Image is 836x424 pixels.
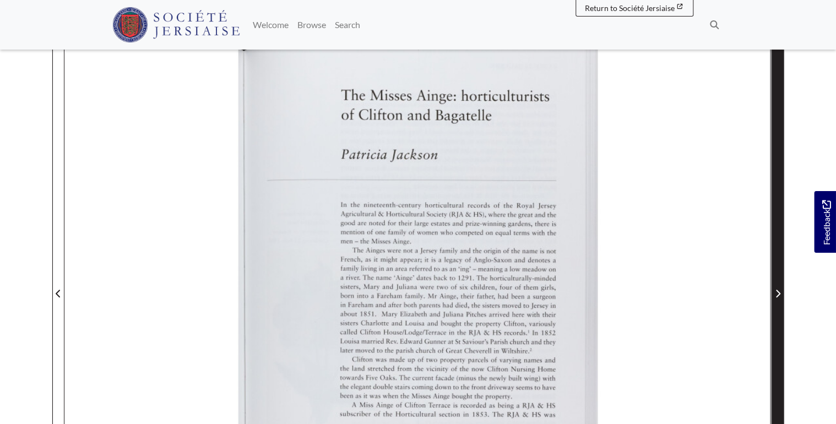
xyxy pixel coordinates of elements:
span: in [379,265,382,271]
span: into [357,292,367,298]
span: sisters [482,302,497,308]
span: the [400,393,408,399]
span: [PERSON_NAME] [363,283,410,290]
span: the [474,393,481,399]
span: competed [455,229,480,236]
span: [GEOGRAPHIC_DATA]1 [501,347,563,354]
span: four [500,283,510,290]
span: Mr [428,292,435,299]
span: of [451,365,455,371]
span: stretched [368,365,392,371]
span: 1 [244,151,246,155]
span: the [503,202,511,208]
span: might [381,256,395,263]
span: low [509,265,519,271]
span: as [365,257,369,262]
span: Nursing [511,366,532,373]
a: Société Jersiaise logo [112,4,240,45]
span: driveway [488,384,513,391]
span: with [542,374,554,382]
span: SC [484,330,488,334]
span: large [415,220,427,226]
span: from [398,365,409,371]
span: House/Lodge/Terrace [383,329,441,336]
span: Misses [372,237,388,244]
span: St [455,339,459,344]
span: two [437,284,447,291]
span: horticultural [425,201,458,208]
span: Misses [370,87,408,102]
span: with [527,311,539,317]
span: married [361,337,381,344]
span: property. [486,394,508,400]
span: parcels [468,356,486,363]
span: & [378,210,382,217]
span: nineteenth—century [364,202,419,209]
span: Ainge [433,393,447,399]
span: The [399,374,409,380]
span: of [494,202,498,208]
span: and [460,247,469,253]
span: later [340,347,351,353]
span: the [385,347,392,353]
span: terms [513,230,527,236]
span: moved [502,301,519,308]
span: Ainge, [439,293,456,300]
span: In [533,330,536,335]
span: down [435,383,449,390]
span: appear; [400,258,419,264]
span: 1291. [458,274,473,281]
span: family [440,247,455,254]
span: Society [427,211,445,218]
span: up [408,357,414,363]
span: [PERSON_NAME] [352,355,399,362]
span: is [540,248,543,253]
span: name [376,274,389,281]
span: it [425,257,427,262]
span: {Sc [465,212,470,216]
span: Ainge. [393,238,409,245]
span: their [461,292,473,299]
span: had [498,293,506,299]
span: Vicinity [426,366,446,372]
span: [PERSON_NAME] [443,311,489,318]
span: were [387,248,399,254]
span: Jersey [420,247,435,254]
span: in [494,347,497,353]
span: had [443,302,451,308]
span: are [358,220,366,226]
span: the [360,238,367,244]
span: Ainge: [416,89,452,104]
span: parish [396,347,411,354]
span: women [417,229,435,236]
span: is [453,403,456,407]
span: as [489,403,493,409]
span: and [514,256,523,262]
span: as [356,393,360,399]
span: equal [496,229,509,236]
span: The [363,274,372,280]
span: recorded [460,401,483,408]
span: for [388,220,394,226]
span: horticulturally—minded [490,275,552,282]
span: [DEMOGRAPHIC_DATA] [416,346,477,353]
span: and [376,301,385,308]
span: stairs [395,383,408,390]
span: Fareham [348,301,370,307]
span: not [546,248,553,254]
span: double [373,383,391,389]
span: after [388,302,399,308]
span: property [440,357,462,364]
span: newly [490,374,504,381]
span: Royal [517,202,532,209]
span: Fareham [377,292,399,298]
span: towards [340,373,361,380]
span: who [441,229,452,235]
span: made [389,356,403,362]
span: Agricultural [341,210,372,218]
span: [PERSON_NAME] [390,146,500,163]
span: men [341,238,350,244]
span: estates [431,220,447,226]
span: of [503,247,508,253]
span: [PERSON_NAME] [400,338,443,344]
